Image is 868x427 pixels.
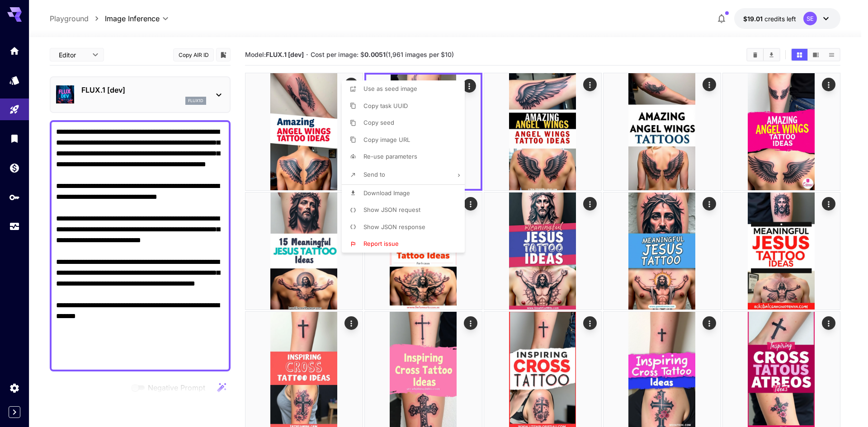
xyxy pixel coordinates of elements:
span: Copy image URL [363,136,410,143]
span: Show JSON request [363,206,420,213]
span: Send to [363,171,385,178]
span: Copy seed [363,119,394,126]
span: Report issue [363,240,399,247]
span: Copy task UUID [363,102,408,109]
span: Re-use parameters [363,153,417,160]
span: Download Image [363,189,410,197]
span: Show JSON response [363,223,425,230]
span: Use as seed image [363,85,417,92]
